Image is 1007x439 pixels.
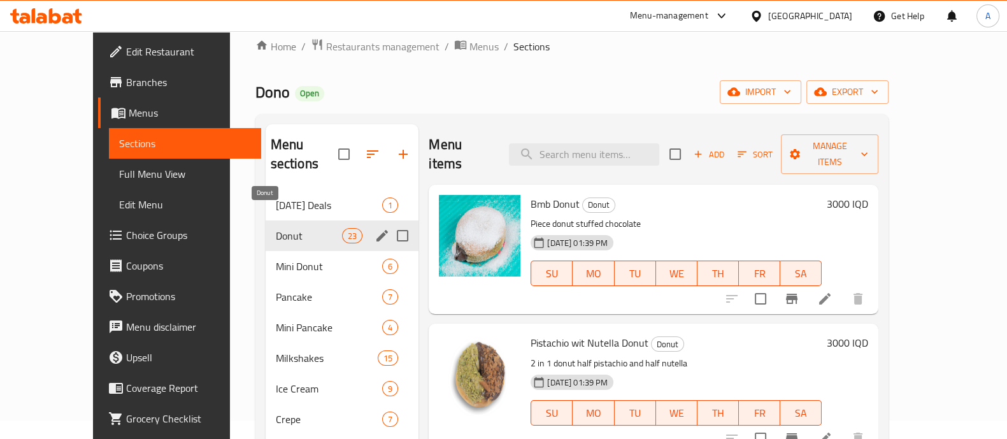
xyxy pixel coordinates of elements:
[126,350,251,365] span: Upsell
[311,38,439,55] a: Restaurants management
[542,237,613,249] span: [DATE] 01:39 PM
[276,198,383,213] span: [DATE] Deals
[271,135,339,173] h2: Menu sections
[98,97,261,128] a: Menus
[652,337,683,352] span: Donut
[509,143,659,166] input: search
[326,39,439,54] span: Restaurants management
[382,259,398,274] div: items
[630,8,708,24] div: Menu-management
[542,377,613,389] span: [DATE] 01:39 PM
[504,39,508,54] li: /
[126,44,251,59] span: Edit Restaurant
[276,412,383,427] span: Crepe
[620,264,651,283] span: TU
[692,147,726,162] span: Add
[266,190,419,220] div: [DATE] Deals1
[255,38,889,55] nav: breadcrumb
[276,289,383,305] span: Pancake
[776,284,807,314] button: Branch-specific-item
[744,404,775,422] span: FR
[817,291,832,306] a: Edit menu item
[98,36,261,67] a: Edit Restaurant
[661,264,692,283] span: WE
[785,264,817,283] span: SA
[531,216,822,232] p: Piece donut stuffed chocolate
[276,350,378,366] span: Milkshakes
[747,285,774,312] span: Select to update
[98,281,261,312] a: Promotions
[119,197,251,212] span: Edit Menu
[126,75,251,90] span: Branches
[266,251,419,282] div: Mini Donut6
[662,141,689,168] span: Select section
[531,333,648,352] span: Pistachio wit Nutella Donut
[255,78,290,106] span: Dono
[295,88,324,99] span: Open
[98,373,261,403] a: Coverage Report
[383,414,397,426] span: 7
[536,264,568,283] span: SU
[703,264,734,283] span: TH
[357,139,388,169] span: Sort sections
[780,261,822,286] button: SA
[791,138,868,170] span: Manage items
[985,9,990,23] span: A
[276,381,383,396] span: Ice Cream
[383,261,397,273] span: 6
[109,189,261,220] a: Edit Menu
[439,334,520,415] img: Pistachio wit Nutella Donut
[445,39,449,54] li: /
[720,80,801,104] button: import
[661,404,692,422] span: WE
[730,84,791,100] span: import
[573,261,614,286] button: MO
[531,194,580,213] span: Bmb Donut
[266,220,419,251] div: Donut23edit
[843,284,873,314] button: delete
[738,147,773,162] span: Sort
[697,261,739,286] button: TH
[255,39,296,54] a: Home
[126,319,251,335] span: Menu disclaimer
[806,80,889,104] button: export
[583,198,615,212] span: Donut
[656,261,697,286] button: WE
[388,139,418,169] button: Add section
[620,404,651,422] span: TU
[129,105,251,120] span: Menus
[780,400,822,426] button: SA
[109,128,261,159] a: Sections
[573,400,614,426] button: MO
[98,220,261,250] a: Choice Groups
[531,261,573,286] button: SU
[119,136,251,151] span: Sections
[98,250,261,281] a: Coupons
[615,261,656,286] button: TU
[739,261,780,286] button: FR
[119,166,251,182] span: Full Menu View
[827,195,868,213] h6: 3000 IQD
[295,86,324,101] div: Open
[469,39,499,54] span: Menus
[98,67,261,97] a: Branches
[342,228,362,243] div: items
[383,291,397,303] span: 7
[439,195,520,277] img: Bmb Donut
[266,404,419,435] div: Crepe7
[378,350,398,366] div: items
[126,411,251,426] span: Grocery Checklist
[768,9,852,23] div: [GEOGRAPHIC_DATA]
[817,84,878,100] span: export
[697,400,739,426] button: TH
[98,403,261,434] a: Grocery Checklist
[382,289,398,305] div: items
[126,258,251,273] span: Coupons
[578,404,609,422] span: MO
[383,322,397,334] span: 4
[276,259,383,274] div: Mini Donut
[615,400,656,426] button: TU
[531,400,573,426] button: SU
